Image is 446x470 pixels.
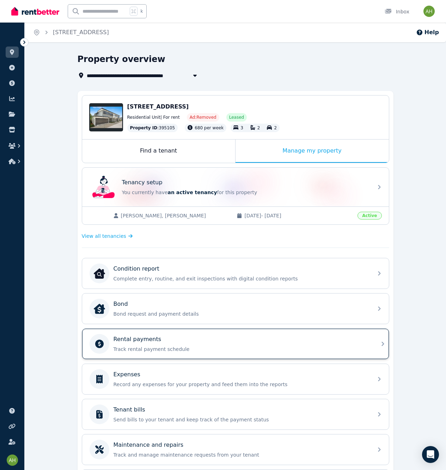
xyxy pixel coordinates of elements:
[114,335,161,344] p: Rental payments
[358,212,381,219] span: Active
[53,29,109,36] a: [STREET_ADDRESS]
[114,416,369,423] p: Send bills to your tenant and keep track of the payment status
[127,103,189,110] span: [STREET_ADDRESS]
[114,275,369,282] p: Complete entry, routine, and exit inspections with digital condition reports
[114,310,369,317] p: Bond request and payment details
[422,446,439,463] div: Open Intercom Messenger
[127,124,178,132] div: : 395105
[94,268,105,279] img: Condition report
[82,140,235,163] div: Find a tenant
[82,258,389,289] a: Condition reportCondition reportComplete entry, routine, and exit inspections with digital condit...
[82,233,133,240] a: View all tenancies
[78,54,165,65] h1: Property overview
[82,434,389,465] a: Maintenance and repairsTrack and manage maintenance requests from your tenant
[82,364,389,394] a: ExpensesRecord any expenses for your property and feed them into the reports
[7,454,18,466] img: Alan Heywood
[92,176,115,198] img: Tenancy setup
[195,125,224,130] span: 680 per week
[114,406,145,414] p: Tenant bills
[82,293,389,324] a: BondBondBond request and payment details
[257,125,260,130] span: 2
[82,168,389,206] a: Tenancy setupTenancy setupYou currently havean active tenancyfor this property
[140,8,143,14] span: k
[114,300,128,308] p: Bond
[130,125,158,131] span: Property ID
[82,233,126,240] span: View all tenancies
[82,329,389,359] a: Rental paymentsTrack rental payment schedule
[114,265,159,273] p: Condition report
[385,8,409,15] div: Inbox
[244,212,353,219] span: [DATE] - [DATE]
[82,399,389,429] a: Tenant billsSend bills to your tenant and keep track of the payment status
[274,125,277,130] span: 2
[114,370,140,379] p: Expenses
[168,190,217,195] span: an active tenancy
[11,6,59,17] img: RentBetter
[236,140,389,163] div: Manage my property
[114,451,369,458] p: Track and manage maintenance requests from your tenant
[122,178,163,187] p: Tenancy setup
[114,381,369,388] p: Record any expenses for your property and feed them into the reports
[416,28,439,37] button: Help
[229,115,244,120] span: Leased
[122,189,369,196] p: You currently have for this property
[423,6,435,17] img: Alan Heywood
[127,115,180,120] span: Residential Unit | For rent
[190,115,216,120] span: Ad: Removed
[114,346,369,353] p: Track rental payment schedule
[25,23,117,42] nav: Breadcrumb
[94,303,105,314] img: Bond
[240,125,243,130] span: 3
[114,441,184,449] p: Maintenance and repairs
[121,212,230,219] span: [PERSON_NAME], [PERSON_NAME]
